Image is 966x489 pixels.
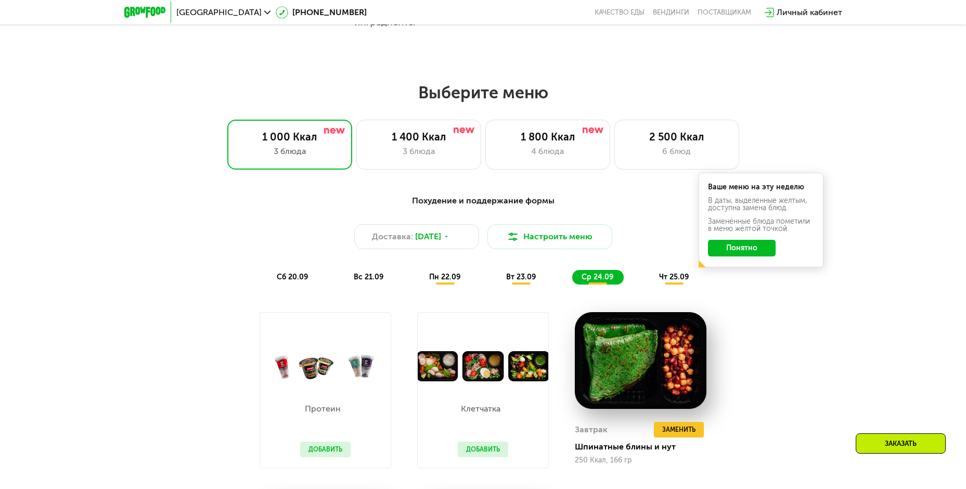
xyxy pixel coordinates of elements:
[575,442,715,452] div: Шпинатные блины и нут
[575,456,706,465] div: 250 Ккал, 166 гр
[300,405,345,413] p: Протеин
[575,422,608,437] div: Завтрак
[698,8,751,17] div: поставщикам
[276,6,367,19] a: [PHONE_NUMBER]
[458,442,508,457] button: Добавить
[625,131,728,143] div: 2 500 Ккал
[429,273,460,281] span: пн 22.09
[662,424,695,435] span: Заменить
[708,240,776,256] button: Понятно
[487,224,612,249] button: Настроить меню
[300,442,351,457] button: Добавить
[708,218,814,233] div: Заменённые блюда пометили в меню жёлтой точкой.
[354,273,383,281] span: вс 21.09
[496,145,599,158] div: 4 блюда
[175,195,791,208] div: Похудение и поддержание формы
[708,197,814,212] div: В даты, выделенные желтым, доступна замена блюд.
[367,131,470,143] div: 1 400 Ккал
[777,6,842,19] div: Личный кабинет
[277,273,308,281] span: сб 20.09
[708,184,814,191] div: Ваше меню на эту неделю
[654,422,704,437] button: Заменить
[595,8,645,17] a: Качество еды
[496,131,599,143] div: 1 800 Ккал
[582,273,613,281] span: ср 24.09
[653,8,689,17] a: Вендинги
[415,230,441,243] span: [DATE]
[506,273,536,281] span: вт 23.09
[367,145,470,158] div: 3 блюда
[659,273,689,281] span: чт 25.09
[856,433,946,454] div: Заказать
[238,145,341,158] div: 3 блюда
[238,131,341,143] div: 1 000 Ккал
[33,82,933,103] h2: Выберите меню
[176,8,262,17] span: [GEOGRAPHIC_DATA]
[458,405,503,413] p: Клетчатка
[372,230,413,243] span: Доставка:
[625,145,728,158] div: 6 блюд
